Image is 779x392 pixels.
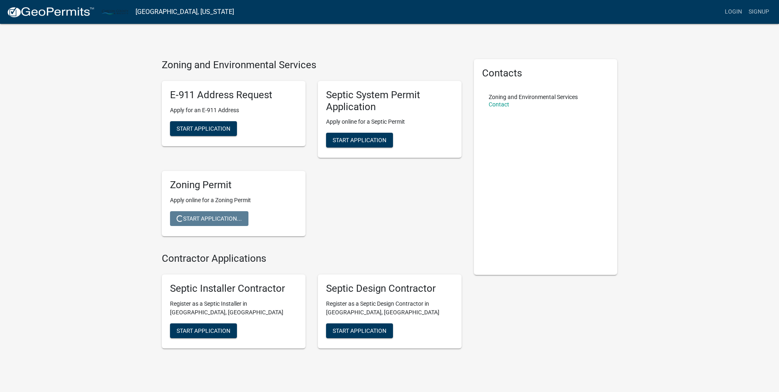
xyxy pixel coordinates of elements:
[136,5,234,19] a: [GEOGRAPHIC_DATA], [US_STATE]
[170,196,297,205] p: Apply online for a Zoning Permit
[326,133,393,148] button: Start Application
[745,4,772,20] a: Signup
[170,283,297,295] h5: Septic Installer Contractor
[170,300,297,317] p: Register as a Septic Installer in [GEOGRAPHIC_DATA], [GEOGRAPHIC_DATA]
[170,89,297,101] h5: E-911 Address Request
[177,327,230,334] span: Start Application
[326,89,453,113] h5: Septic System Permit Application
[722,4,745,20] a: Login
[101,6,129,17] img: Carlton County, Minnesota
[170,179,297,191] h5: Zoning Permit
[162,253,462,355] wm-workflow-list-section: Contractor Applications
[177,215,242,222] span: Start Application...
[162,253,462,265] h4: Contractor Applications
[326,323,393,338] button: Start Application
[326,300,453,317] p: Register as a Septic Design Contractor in [GEOGRAPHIC_DATA], [GEOGRAPHIC_DATA]
[170,121,237,136] button: Start Application
[482,67,609,79] h5: Contacts
[326,118,453,126] p: Apply online for a Septic Permit
[170,323,237,338] button: Start Application
[489,94,578,100] p: Zoning and Environmental Services
[333,137,386,143] span: Start Application
[170,106,297,115] p: Apply for an E-911 Address
[170,211,248,226] button: Start Application...
[177,125,230,131] span: Start Application
[489,101,509,108] a: Contact
[162,59,462,71] h4: Zoning and Environmental Services
[326,283,453,295] h5: Septic Design Contractor
[333,327,386,334] span: Start Application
